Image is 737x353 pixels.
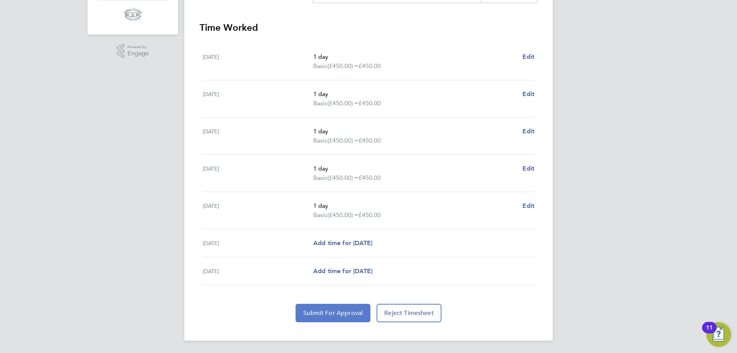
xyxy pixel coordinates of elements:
button: Submit For Approval [296,304,370,322]
a: Edit [522,127,534,136]
span: Edit [522,53,534,60]
a: Edit [522,201,534,210]
p: 1 day [313,164,516,173]
span: (£450.00) = [327,137,359,144]
p: 1 day [313,89,516,99]
span: Basic [313,61,327,71]
span: (£450.00) = [327,174,359,181]
span: Engage [127,50,149,57]
span: Add time for [DATE] [313,267,372,275]
span: (£450.00) = [327,211,359,219]
a: Edit [522,52,534,61]
span: Edit [522,90,534,98]
a: Add time for [DATE] [313,239,372,248]
span: Basic [313,173,327,182]
div: [DATE] [203,239,313,248]
span: Edit [522,128,534,135]
span: (£450.00) = [327,99,359,107]
span: Edit [522,165,534,172]
span: Submit For Approval [303,309,363,317]
div: [DATE] [203,267,313,276]
span: £450.00 [359,137,381,144]
a: Go to home page [97,8,169,21]
span: (£450.00) = [327,62,359,70]
div: [DATE] [203,52,313,71]
span: £450.00 [359,174,381,181]
a: Edit [522,89,534,99]
span: Basic [313,210,327,220]
span: £450.00 [359,62,381,70]
span: Basic [313,136,327,145]
span: Add time for [DATE] [313,239,372,247]
a: Add time for [DATE] [313,267,372,276]
span: £450.00 [359,99,381,107]
img: cis-logo-retina.png [124,8,142,21]
div: [DATE] [203,201,313,220]
h3: Time Worked [200,22,537,34]
button: Reject Timesheet [377,304,441,322]
p: 1 day [313,201,516,210]
span: Basic [313,99,327,108]
div: [DATE] [203,164,313,182]
a: Powered byEngage [117,44,149,58]
span: Edit [522,202,534,209]
div: [DATE] [203,89,313,108]
button: Open Resource Center, 11 new notifications [706,322,731,347]
div: 11 [706,328,713,338]
p: 1 day [313,52,516,61]
a: Edit [522,164,534,173]
span: Powered by [127,44,149,50]
div: [DATE] [203,127,313,145]
span: Reject Timesheet [384,309,434,317]
span: £450.00 [359,211,381,219]
p: 1 day [313,127,516,136]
